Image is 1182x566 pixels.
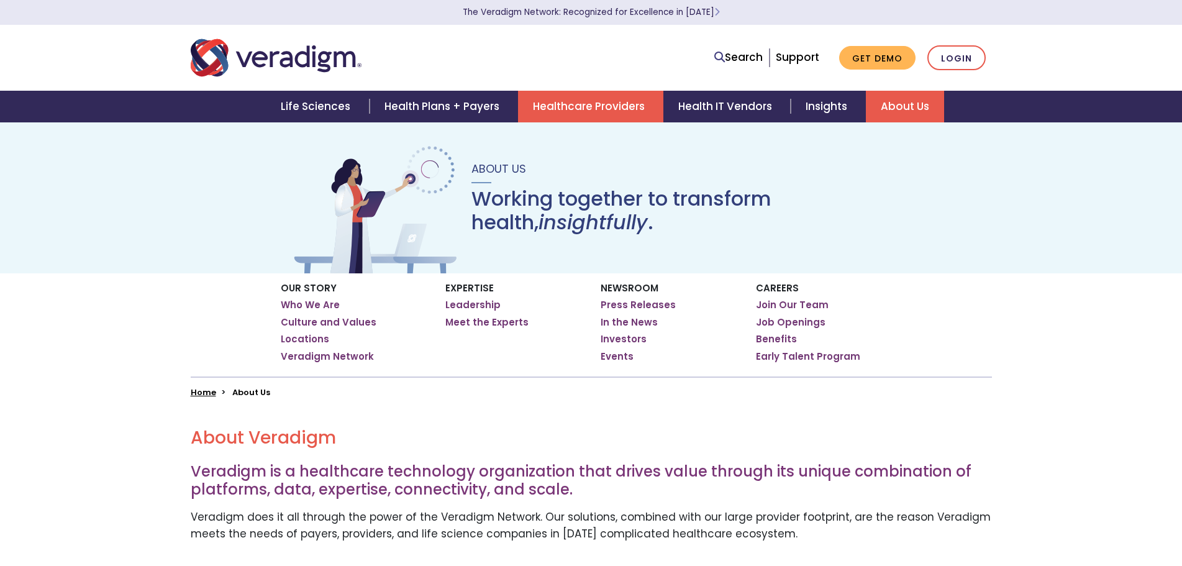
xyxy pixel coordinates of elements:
a: Get Demo [839,46,916,70]
a: Events [601,350,634,363]
a: Support [776,50,819,65]
a: Join Our Team [756,299,829,311]
span: About Us [471,161,526,176]
h1: Working together to transform health, . [471,187,891,235]
h3: Veradigm is a healthcare technology organization that drives value through its unique combination... [191,463,992,499]
img: Veradigm logo [191,37,361,78]
a: Insights [791,91,866,122]
a: Health IT Vendors [663,91,791,122]
a: Login [927,45,986,71]
a: Investors [601,333,647,345]
a: Benefits [756,333,797,345]
span: Learn More [714,6,720,18]
a: Search [714,49,763,66]
a: Early Talent Program [756,350,860,363]
a: Leadership [445,299,501,311]
a: In the News [601,316,658,329]
a: Healthcare Providers [518,91,663,122]
a: Health Plans + Payers [370,91,518,122]
a: Locations [281,333,329,345]
a: About Us [866,91,944,122]
a: Press Releases [601,299,676,311]
a: Job Openings [756,316,825,329]
p: Veradigm does it all through the power of the Veradigm Network. Our solutions, combined with our ... [191,509,992,542]
a: Who We Are [281,299,340,311]
h2: About Veradigm [191,427,992,449]
a: Meet the Experts [445,316,529,329]
em: insightfully [539,208,648,236]
a: Veradigm Network [281,350,374,363]
a: The Veradigm Network: Recognized for Excellence in [DATE]Learn More [463,6,720,18]
a: Culture and Values [281,316,376,329]
a: Home [191,386,216,398]
a: Life Sciences [266,91,369,122]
